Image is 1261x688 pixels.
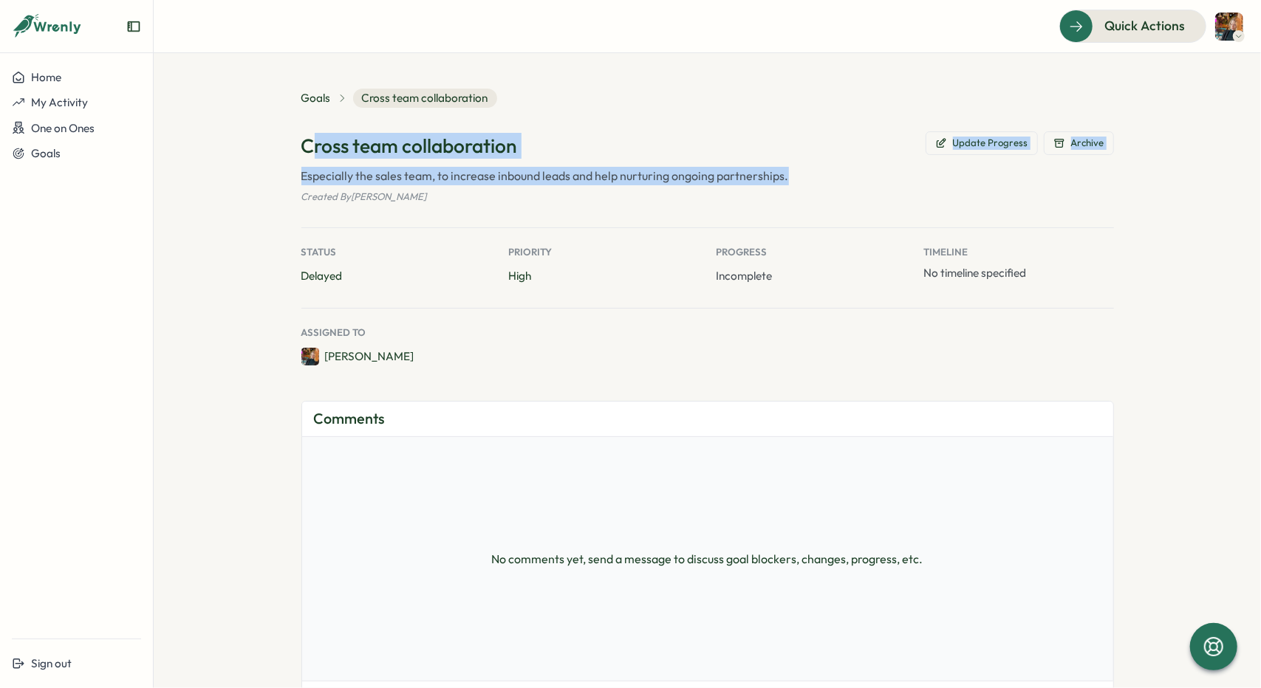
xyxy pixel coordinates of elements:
[301,268,491,284] p: Delayed
[31,146,61,160] span: Goals
[301,190,1114,204] p: Created By [PERSON_NAME]
[301,167,1114,185] p: Especially the sales team, to increase inbound leads and help nurturing ongoing partnerships.
[301,246,491,259] p: Status
[325,348,414,365] span: [PERSON_NAME]
[717,246,906,259] p: Progress
[301,348,319,365] img: Justine Lortal
[301,326,1114,340] p: Assigned To
[31,95,88,109] span: My Activity
[314,407,386,430] h3: Comments
[31,121,95,135] span: One on Ones
[924,246,1114,259] p: Timeline
[1215,13,1243,41] img: Justine Lortal
[301,133,518,159] h1: Cross team collaboration
[353,89,497,108] span: Cross team collaboration
[509,246,699,259] p: Priority
[717,269,773,283] span: Incomplete
[1044,131,1114,155] button: Archive
[1104,16,1185,35] span: Quick Actions
[1071,137,1104,150] span: Archive
[953,137,1028,150] span: Update Progress
[126,19,141,34] button: Expand sidebar
[31,656,72,670] span: Sign out
[1059,10,1206,42] button: Quick Actions
[926,131,1038,155] button: Update Progress
[301,90,331,106] a: Goals
[31,70,61,84] span: Home
[924,265,1114,281] p: No timeline specified
[509,268,699,284] p: high
[302,437,1113,681] div: No comments yet, send a message to discuss goal blockers, changes, progress, etc.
